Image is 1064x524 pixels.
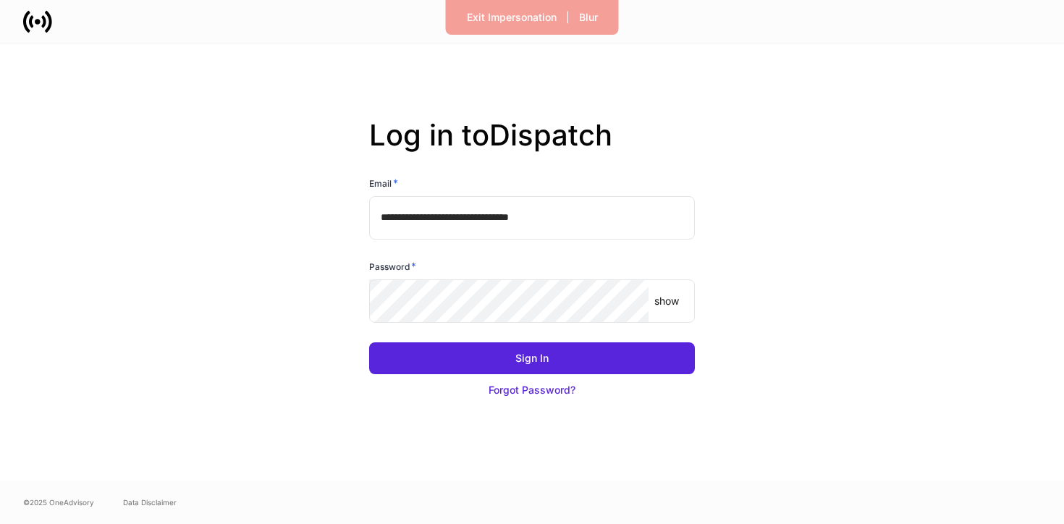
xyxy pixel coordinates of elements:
button: Forgot Password? [369,374,695,406]
p: show [654,294,679,308]
button: Blur [570,6,607,29]
h2: Log in to Dispatch [369,118,695,176]
button: Sign In [369,342,695,374]
h6: Email [369,176,398,190]
div: Blur [579,10,598,25]
button: Exit Impersonation [457,6,566,29]
div: Sign In [515,351,549,365]
a: Data Disclaimer [123,496,177,508]
span: © 2025 OneAdvisory [23,496,94,508]
div: Forgot Password? [489,383,575,397]
div: Exit Impersonation [467,10,557,25]
h6: Password [369,259,416,274]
